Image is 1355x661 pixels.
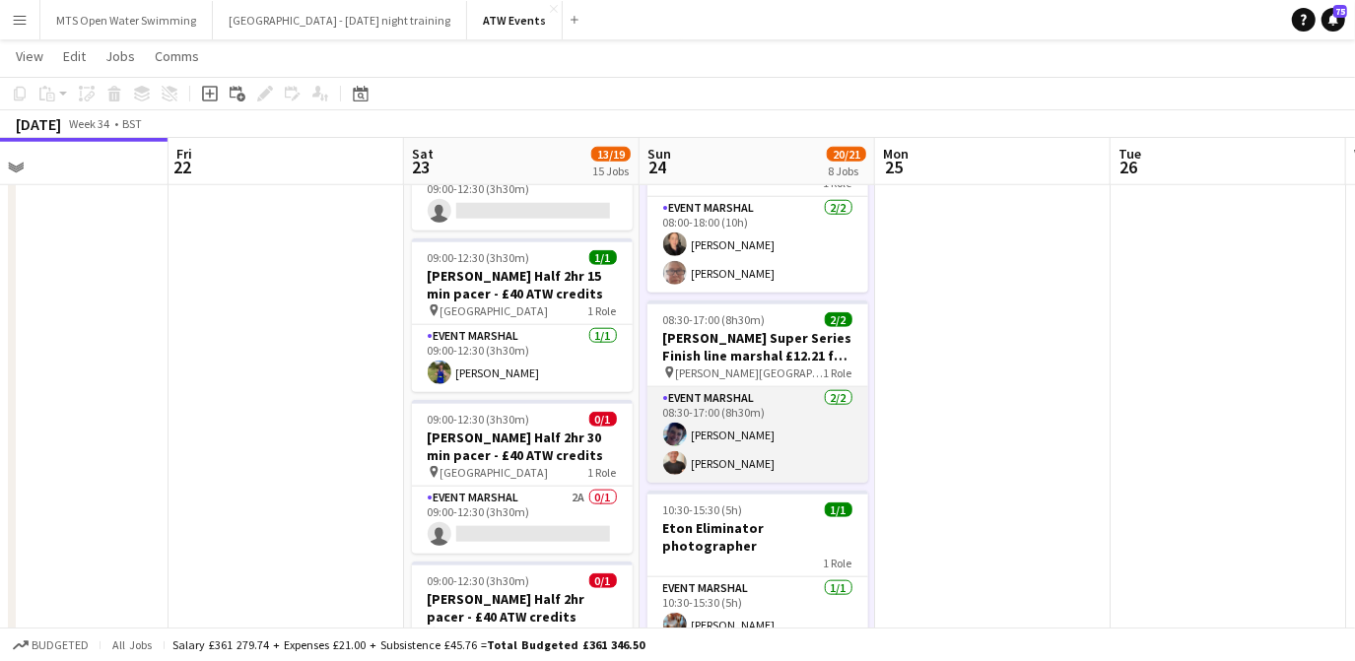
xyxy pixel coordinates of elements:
[105,47,135,65] span: Jobs
[176,145,192,163] span: Fri
[16,114,61,134] div: [DATE]
[647,491,868,644] app-job-card: 10:30-15:30 (5h)1/1Eton Eliminator photographer1 RoleEvent Marshal1/110:30-15:30 (5h)[PERSON_NAME]
[428,412,530,427] span: 09:00-12:30 (3h30m)
[647,387,868,483] app-card-role: Event Marshal2/208:30-17:00 (8h30m)[PERSON_NAME][PERSON_NAME]
[676,365,824,380] span: [PERSON_NAME][GEOGRAPHIC_DATA]
[647,110,868,293] app-job-card: 08:00-18:00 (10h)2/2[PERSON_NAME] parking marhsal1 RoleEvent Marshal2/208:00-18:00 (10h)[PERSON_N...
[108,637,156,652] span: All jobs
[1116,156,1141,178] span: 26
[412,590,633,626] h3: [PERSON_NAME] Half 2hr pacer - £40 ATW credits
[824,365,852,380] span: 1 Role
[824,556,852,570] span: 1 Role
[412,487,633,554] app-card-role: Event Marshal2A0/109:00-12:30 (3h30m)
[428,250,530,265] span: 09:00-12:30 (3h30m)
[588,627,617,641] span: 1 Role
[647,145,671,163] span: Sun
[412,267,633,302] h3: [PERSON_NAME] Half 2hr 15 min pacer - £40 ATW credits
[98,43,143,69] a: Jobs
[412,325,633,392] app-card-role: Event Marshal1/109:00-12:30 (3h30m)[PERSON_NAME]
[122,116,142,131] div: BST
[213,1,467,39] button: [GEOGRAPHIC_DATA] - [DATE] night training
[173,156,192,178] span: 22
[828,164,865,178] div: 8 Jobs
[8,43,51,69] a: View
[10,634,92,656] button: Budgeted
[40,1,213,39] button: MTS Open Water Swimming
[589,573,617,588] span: 0/1
[467,1,563,39] button: ATW Events
[663,312,766,327] span: 08:30-17:00 (8h30m)
[592,164,630,178] div: 15 Jobs
[589,412,617,427] span: 0/1
[588,465,617,480] span: 1 Role
[1333,5,1347,18] span: 75
[412,429,633,464] h3: [PERSON_NAME] Half 2hr 30 min pacer - £40 ATW credits
[65,116,114,131] span: Week 34
[409,156,434,178] span: 23
[412,145,434,163] span: Sat
[1118,145,1141,163] span: Tue
[644,156,671,178] span: 24
[647,329,868,364] h3: [PERSON_NAME] Super Series Finish line marshal £12.21 for over 21's
[172,637,644,652] div: Salary £361 279.74 + Expenses £21.00 + Subsistence £45.76 =
[440,465,549,480] span: [GEOGRAPHIC_DATA]
[588,303,617,318] span: 1 Role
[412,164,633,231] app-card-role: Event Marshal1A0/109:00-12:30 (3h30m)
[55,43,94,69] a: Edit
[16,47,43,65] span: View
[440,627,549,641] span: [GEOGRAPHIC_DATA]
[883,145,909,163] span: Mon
[1321,8,1345,32] a: 75
[412,238,633,392] app-job-card: 09:00-12:30 (3h30m)1/1[PERSON_NAME] Half 2hr 15 min pacer - £40 ATW credits [GEOGRAPHIC_DATA]1 Ro...
[663,502,743,517] span: 10:30-15:30 (5h)
[487,637,644,652] span: Total Budgeted £361 346.50
[825,312,852,327] span: 2/2
[147,43,207,69] a: Comms
[412,400,633,554] app-job-card: 09:00-12:30 (3h30m)0/1[PERSON_NAME] Half 2hr 30 min pacer - £40 ATW credits [GEOGRAPHIC_DATA]1 Ro...
[32,638,89,652] span: Budgeted
[880,156,909,178] span: 25
[647,577,868,644] app-card-role: Event Marshal1/110:30-15:30 (5h)[PERSON_NAME]
[647,197,868,293] app-card-role: Event Marshal2/208:00-18:00 (10h)[PERSON_NAME][PERSON_NAME]
[63,47,86,65] span: Edit
[155,47,199,65] span: Comms
[440,303,549,318] span: [GEOGRAPHIC_DATA]
[591,147,631,162] span: 13/19
[647,300,868,483] app-job-card: 08:30-17:00 (8h30m)2/2[PERSON_NAME] Super Series Finish line marshal £12.21 for over 21's [PERSON...
[647,519,868,555] h3: Eton Eliminator photographer
[589,250,617,265] span: 1/1
[428,573,530,588] span: 09:00-12:30 (3h30m)
[825,502,852,517] span: 1/1
[827,147,866,162] span: 20/21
